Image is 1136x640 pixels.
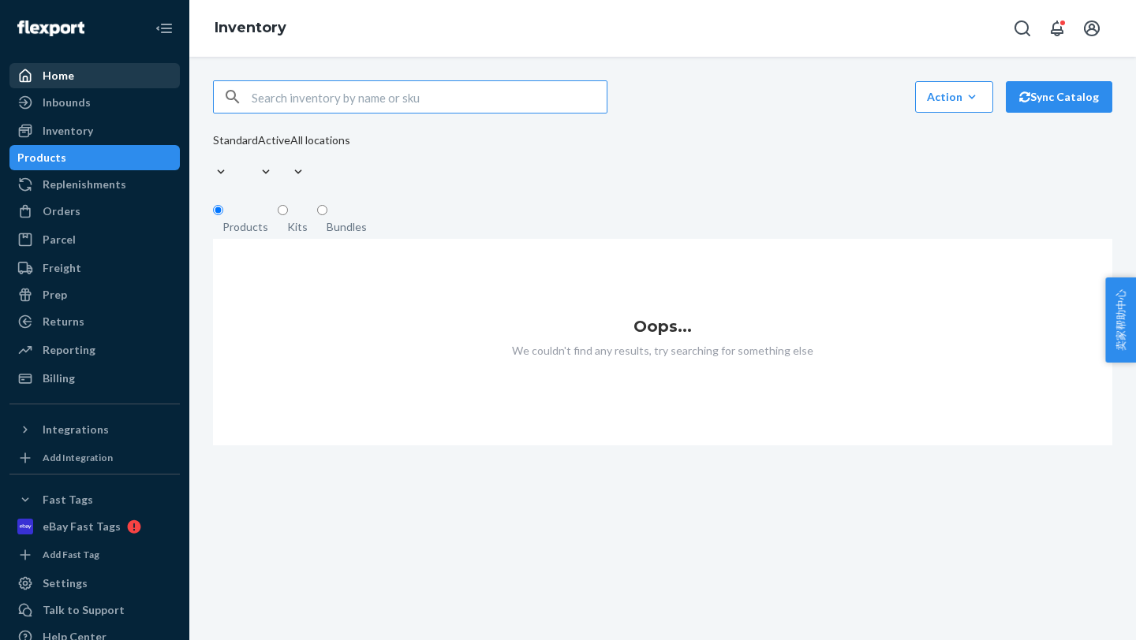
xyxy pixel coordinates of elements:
div: Products [17,150,66,166]
input: Kits [278,205,288,215]
p: We couldn't find any results, try searching for something else [213,343,1112,359]
div: Standard [213,132,258,148]
div: Active [258,132,290,148]
ol: breadcrumbs [202,6,299,51]
input: Search inventory by name or sku [252,81,607,113]
a: Products [9,145,180,170]
button: Fast Tags [9,487,180,512]
div: Freight [43,260,81,276]
a: Home [9,63,180,88]
button: Action [915,81,993,113]
div: Inbounds [43,95,91,110]
a: Settings [9,571,180,596]
div: Fast Tags [43,492,93,508]
a: Replenishments [9,172,180,197]
div: Talk to Support [43,602,125,618]
a: Orders [9,199,180,224]
button: 卖家帮助中心 [1105,277,1136,363]
div: Reporting [43,342,95,358]
button: Sync Catalog [1006,81,1112,113]
button: Open notifications [1041,13,1073,44]
input: Active [258,148,260,164]
div: Returns [43,314,84,329]
a: eBay Fast Tags [9,514,180,539]
div: Action [927,89,981,105]
input: Standard [213,148,215,164]
a: Reporting [9,337,180,363]
a: Add Fast Tag [9,545,180,564]
button: Close Navigation [148,13,180,44]
a: Inventory [215,19,286,36]
input: Products [213,205,223,215]
a: Parcel [9,227,180,252]
div: All locations [290,132,350,148]
h1: Oops... [213,318,1112,335]
div: Settings [43,575,88,591]
a: Returns [9,309,180,334]
button: Integrations [9,417,180,442]
a: Freight [9,255,180,281]
div: Bundles [327,219,367,235]
div: Home [43,68,74,84]
div: Inventory [43,123,93,139]
a: Inbounds [9,90,180,115]
div: Add Fast Tag [43,548,99,561]
div: Add Integration [43,451,113,464]
a: Billing [9,366,180,391]
button: Open account menu [1076,13,1108,44]
a: Talk to Support [9,597,180,623]
div: Prep [43,287,67,303]
a: Add Integration [9,448,180,467]
div: Integrations [43,422,109,437]
div: Kits [287,219,308,235]
div: Billing [43,370,75,386]
input: Bundles [317,205,327,215]
div: Orders [43,203,80,219]
div: eBay Fast Tags [43,519,121,534]
div: Products [222,219,268,235]
div: Replenishments [43,177,126,192]
button: Open Search Box [1007,13,1038,44]
a: Prep [9,282,180,307]
a: Inventory [9,118,180,143]
img: Flexport logo [17,20,84,36]
input: All locations [290,148,292,164]
div: Parcel [43,232,76,247]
